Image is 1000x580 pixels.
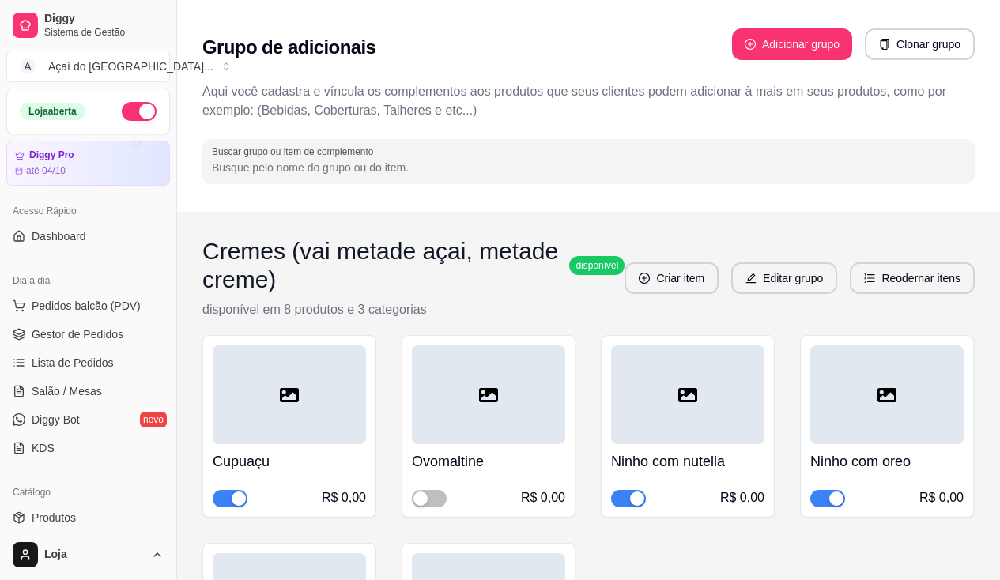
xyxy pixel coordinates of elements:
article: até 04/10 [26,164,66,177]
h4: Ovomaltine [412,450,565,473]
button: Alterar Status [122,102,157,121]
a: Salão / Mesas [6,379,170,404]
a: Diggy Proaté 04/10 [6,141,170,186]
input: Buscar grupo ou item de complemento [212,160,965,175]
button: Select a team [6,51,170,82]
button: copyClonar grupo [865,28,975,60]
article: Diggy Pro [29,149,74,161]
button: Pedidos balcão (PDV) [6,293,170,318]
h3: Cremes (vai metade açai, metade creme) [202,237,563,294]
span: Diggy [44,12,164,26]
span: Loja [44,548,145,562]
span: KDS [32,440,55,456]
p: disponível em 8 produtos e 3 categorias [202,300,625,319]
span: Pedidos balcão (PDV) [32,298,141,314]
h4: Ninho com oreo [810,450,964,473]
a: Diggy Botnovo [6,407,170,432]
a: Gestor de Pedidos [6,322,170,347]
a: Produtos [6,505,170,530]
button: plus-circleCriar item [625,262,719,294]
span: Gestor de Pedidos [32,326,123,342]
button: ordered-listReodernar itens [850,262,975,294]
span: copy [879,39,890,50]
h4: Ninho com nutella [611,450,764,473]
div: R$ 0,00 [521,488,565,507]
button: editEditar grupo [731,262,837,294]
div: R$ 0,00 [720,488,764,507]
div: R$ 0,00 [322,488,366,507]
a: DiggySistema de Gestão [6,6,170,44]
p: Aqui você cadastra e víncula os complementos aos produtos que seus clientes podem adicionar à mai... [202,82,975,120]
span: A [20,58,36,74]
span: plus-circle [639,273,650,284]
span: Diggy Bot [32,412,80,427]
button: Loja [6,536,170,574]
span: Sistema de Gestão [44,26,164,39]
h4: Cupuaçu [213,450,366,473]
span: Lista de Pedidos [32,355,114,371]
span: ordered-list [864,273,875,284]
span: edit [745,273,757,284]
div: Catálogo [6,480,170,505]
a: Lista de Pedidos [6,350,170,375]
div: Acesso Rápido [6,198,170,224]
div: Loja aberta [20,103,85,120]
span: Produtos [32,510,76,525]
span: Dashboard [32,228,86,244]
div: Açaí do [GEOGRAPHIC_DATA] ... [48,58,213,74]
a: KDS [6,435,170,461]
div: R$ 0,00 [919,488,964,507]
h2: Grupo de adicionais [202,35,375,60]
button: plus-circleAdicionar grupo [732,28,852,60]
label: Buscar grupo ou item de complemento [212,145,379,158]
span: disponível [572,259,621,272]
span: Salão / Mesas [32,383,102,399]
div: Dia a dia [6,268,170,293]
a: Dashboard [6,224,170,249]
span: plus-circle [745,39,756,50]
